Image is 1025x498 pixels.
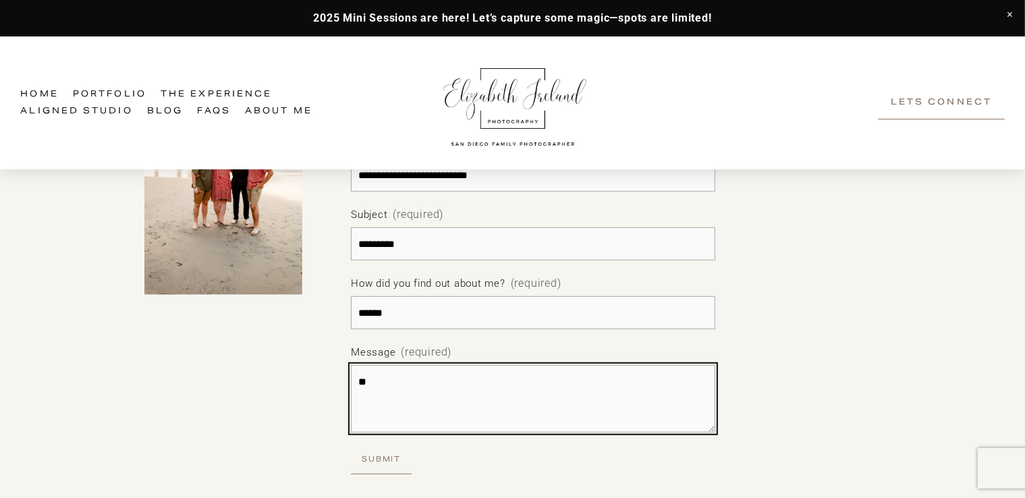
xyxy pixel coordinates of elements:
a: Lets Connect [878,86,1004,119]
a: folder dropdown [161,86,272,103]
a: Home [20,86,58,103]
span: (required) [393,205,443,225]
span: The Experience [161,87,272,102]
span: (required) [401,343,451,362]
a: Blog [147,103,183,120]
a: FAQs [198,103,231,120]
span: Submit [362,452,401,468]
span: (required) [511,274,561,294]
a: About Me [245,103,312,120]
img: Elizabeth Ireland Photography San Diego Family Photographer [436,55,591,151]
span: Message [351,343,395,362]
a: Portfolio [73,86,146,103]
span: Subject [351,206,387,224]
span: How did you find out about me? [351,275,505,293]
a: Aligned Studio [20,103,132,120]
button: SubmitSubmit [351,446,412,475]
